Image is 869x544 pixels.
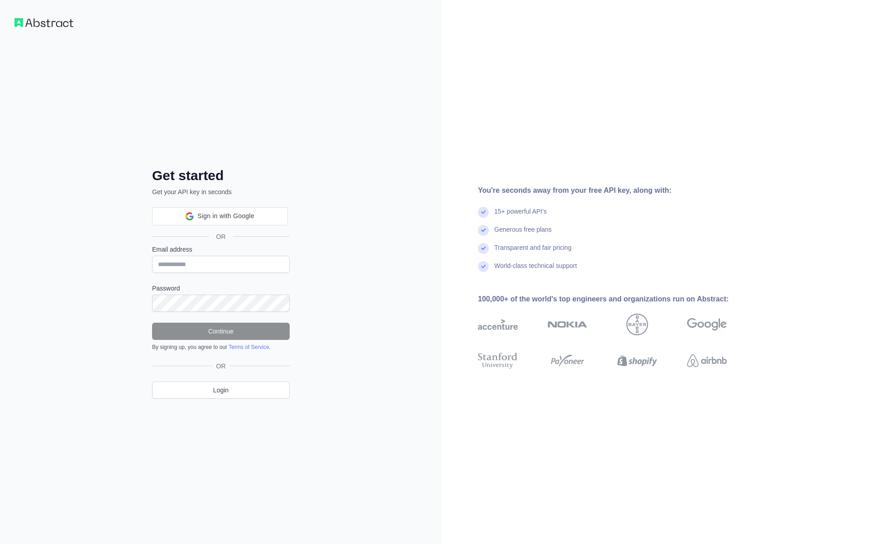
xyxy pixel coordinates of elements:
button: Continue [152,323,290,340]
img: bayer [626,314,648,335]
img: check mark [478,261,489,272]
img: stanford university [478,351,518,371]
img: check mark [478,225,489,236]
img: airbnb [687,351,727,371]
img: accenture [478,314,518,335]
img: google [687,314,727,335]
div: You're seconds away from your free API key, along with: [478,185,756,196]
img: shopify [617,351,657,371]
span: OR [209,232,233,241]
span: Sign in with Google [197,211,254,221]
img: check mark [478,243,489,254]
p: Get your API key in seconds [152,187,290,196]
div: World-class technical support [494,261,577,279]
div: Sign in with Google [152,207,288,225]
h2: Get started [152,167,290,184]
div: By signing up, you agree to our . [152,344,290,351]
img: check mark [478,207,489,218]
label: Password [152,284,290,293]
img: payoneer [548,351,587,371]
label: Email address [152,245,290,254]
img: nokia [548,314,587,335]
span: OR [213,362,229,371]
div: Generous free plans [494,225,552,243]
div: 15+ powerful API's [494,207,547,225]
a: Login [152,382,290,399]
img: Workflow [14,18,73,27]
div: Transparent and fair pricing [494,243,572,261]
a: Terms of Service [229,344,269,350]
div: 100,000+ of the world's top engineers and organizations run on Abstract: [478,294,756,305]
